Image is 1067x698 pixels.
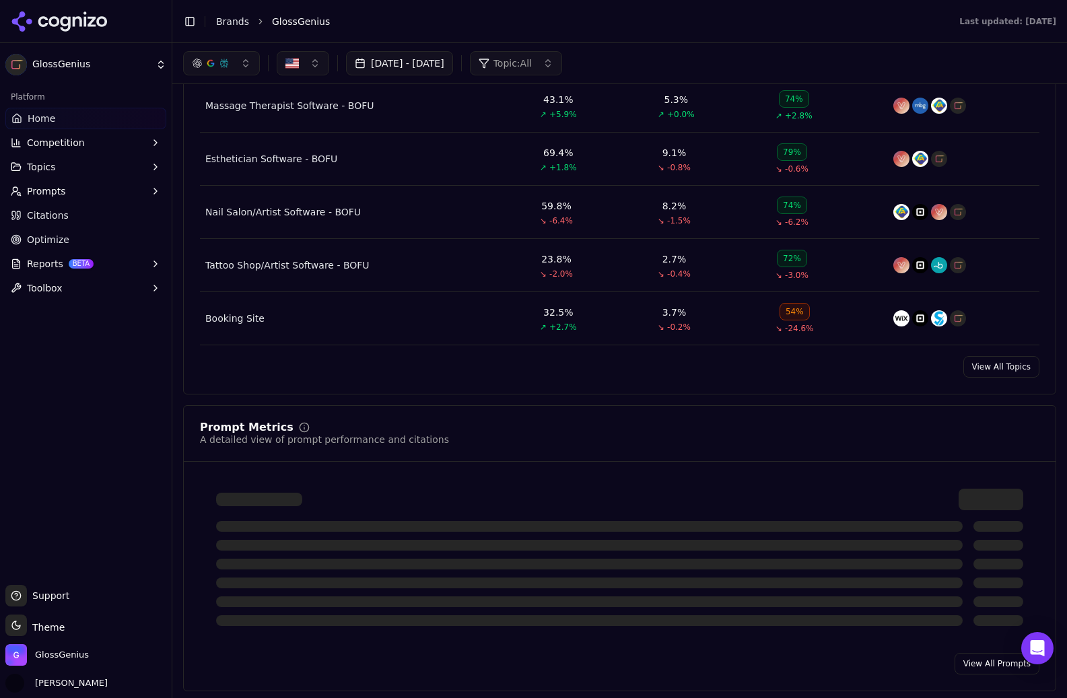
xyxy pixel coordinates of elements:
img: square [912,310,928,326]
img: mindbody [912,98,928,114]
span: ↘ [658,269,664,279]
span: ↗ [540,162,547,173]
span: -6.2% [785,217,808,228]
span: ↘ [540,215,547,226]
img: Lauren Guberman [5,674,24,693]
img: United States [285,57,299,70]
span: -0.8% [667,162,691,173]
button: Prompts [5,180,166,202]
a: Citations [5,205,166,226]
a: Home [5,108,166,129]
span: -1.5% [667,215,691,226]
button: Open organization switcher [5,644,89,666]
div: 9.1% [662,146,687,160]
img: glossgenius [950,98,966,114]
div: Last updated: [DATE] [959,16,1056,27]
span: ↗ [540,109,547,120]
img: simplybook.me [931,310,947,326]
button: Competition [5,132,166,153]
button: ReportsBETA [5,253,166,275]
a: View All Prompts [955,653,1039,674]
nav: breadcrumb [216,15,932,28]
img: glossgenius [931,151,947,167]
button: [DATE] - [DATE] [346,51,453,75]
div: 69.4% [543,146,573,160]
span: Citations [27,209,69,222]
span: -6.4% [549,215,573,226]
img: square [912,204,928,220]
img: fresha [893,204,909,220]
div: 2.7% [662,252,687,266]
a: Massage Therapist Software - BOFU [205,99,374,112]
span: -0.6% [785,164,808,174]
button: Open user button [5,674,108,693]
span: Prompts [27,184,66,198]
img: vagaro [931,204,947,220]
span: Topics [27,160,56,174]
span: GlossGenius [35,649,89,661]
span: ↘ [776,217,782,228]
span: Competition [27,136,85,149]
div: Prompt Metrics [200,422,294,433]
span: ↘ [658,215,664,226]
div: Open Intercom Messenger [1021,632,1054,664]
span: +0.0% [667,109,695,120]
span: +1.8% [549,162,577,173]
div: Esthetician Software - BOFU [205,152,337,166]
span: Home [28,112,55,125]
img: glossgenius [950,257,966,273]
span: ↗ [540,322,547,333]
span: -24.6% [785,323,813,334]
div: Platform [5,86,166,108]
img: fresha [931,98,947,114]
a: Brands [216,16,249,27]
span: ↘ [540,269,547,279]
span: Optimize [27,233,69,246]
a: Optimize [5,229,166,250]
span: +5.9% [549,109,577,120]
span: ↘ [658,162,664,173]
img: fresha [912,151,928,167]
a: View All Topics [963,356,1039,378]
span: -0.4% [667,269,691,279]
img: vagaro [893,98,909,114]
div: 79% [777,143,807,161]
a: Booking Site [205,312,265,325]
span: ↗ [776,110,782,121]
span: +2.8% [785,110,813,121]
span: GlossGenius [32,59,150,71]
div: Data table [200,49,1039,345]
span: Theme [27,622,65,633]
span: ↗ [658,109,664,120]
span: ↘ [776,164,782,174]
img: wix [893,310,909,326]
span: Topic: All [493,57,532,70]
div: 23.8% [541,252,571,266]
div: 72% [777,250,807,267]
img: vagaro [893,257,909,273]
div: 54% [780,303,810,320]
img: booksy [931,257,947,273]
span: ↘ [776,323,782,334]
a: Nail Salon/Artist Software - BOFU [205,205,361,219]
div: 74% [777,197,807,214]
span: [PERSON_NAME] [30,677,108,689]
img: glossgenius [950,310,966,326]
span: Toolbox [27,281,63,295]
span: -0.2% [667,322,691,333]
span: GlossGenius [272,15,330,28]
button: Toolbox [5,277,166,299]
span: Support [27,589,69,602]
img: glossgenius [950,204,966,220]
span: ↘ [776,270,782,281]
span: ↘ [658,322,664,333]
div: 43.1% [543,93,573,106]
span: -3.0% [785,270,808,281]
img: GlossGenius [5,54,27,75]
div: 5.3% [664,93,689,106]
span: -2.0% [549,269,573,279]
a: Tattoo Shop/Artist Software - BOFU [205,258,370,272]
span: Reports [27,257,63,271]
